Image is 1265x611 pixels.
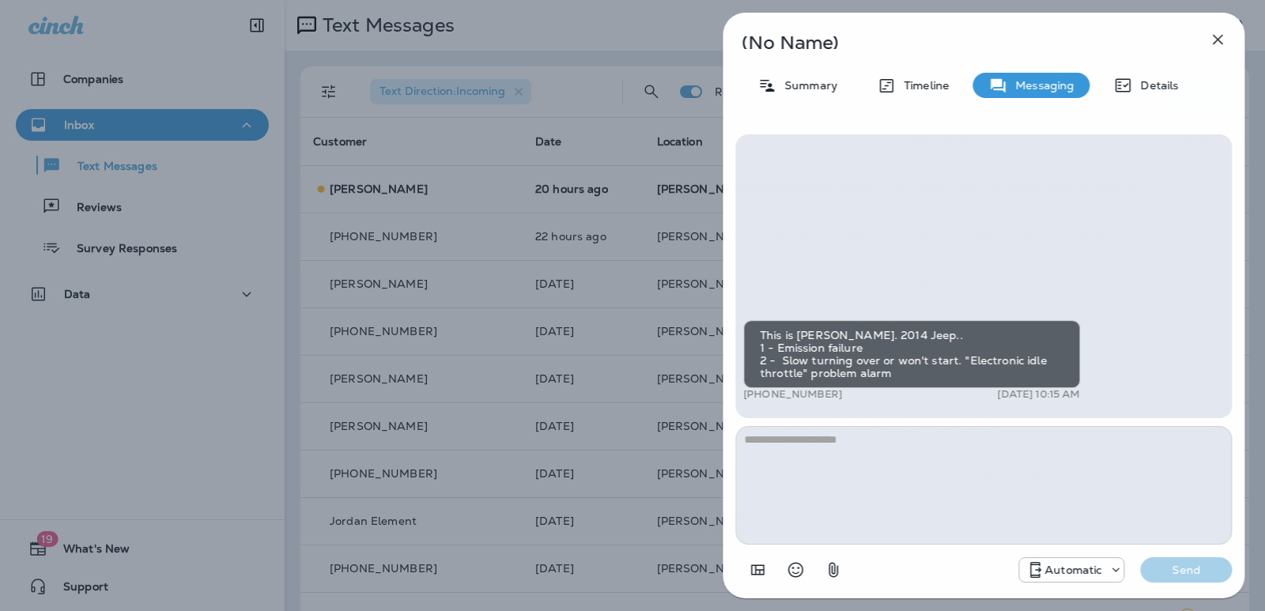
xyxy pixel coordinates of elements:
p: Summary [776,79,837,92]
p: Details [1133,79,1179,92]
p: Timeline [896,79,949,92]
button: Add in a premade template [742,554,773,586]
div: This is [PERSON_NAME]. 2014 Jeep.. 1 - Emission failure 2 - Slow turning over or won't start. "El... [743,320,1080,388]
p: [PHONE_NUMBER] [743,388,842,401]
p: Messaging [1008,79,1074,92]
p: Automatic [1045,564,1102,576]
p: (No Name) [742,36,1173,49]
button: Select an emoji [780,554,811,586]
p: [DATE] 10:15 AM [998,388,1080,401]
